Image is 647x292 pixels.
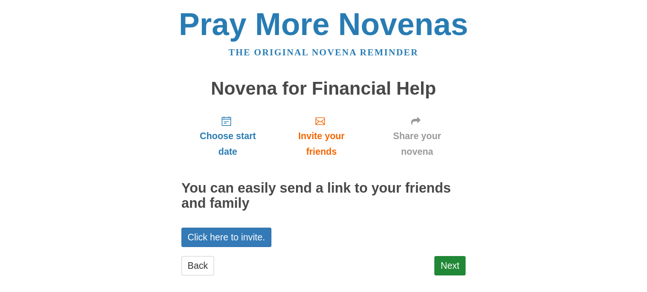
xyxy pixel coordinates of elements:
a: The original novena reminder [229,47,419,57]
span: Invite your friends [284,128,359,159]
h2: You can easily send a link to your friends and family [181,181,466,211]
a: Invite your friends [274,108,368,164]
a: Pray More Novenas [179,7,468,42]
span: Choose start date [191,128,265,159]
span: Share your novena [378,128,456,159]
a: Click here to invite. [181,228,271,247]
a: Back [181,256,214,275]
h1: Novena for Financial Help [181,79,466,99]
a: Next [434,256,466,275]
a: Share your novena [368,108,466,164]
a: Choose start date [181,108,274,164]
